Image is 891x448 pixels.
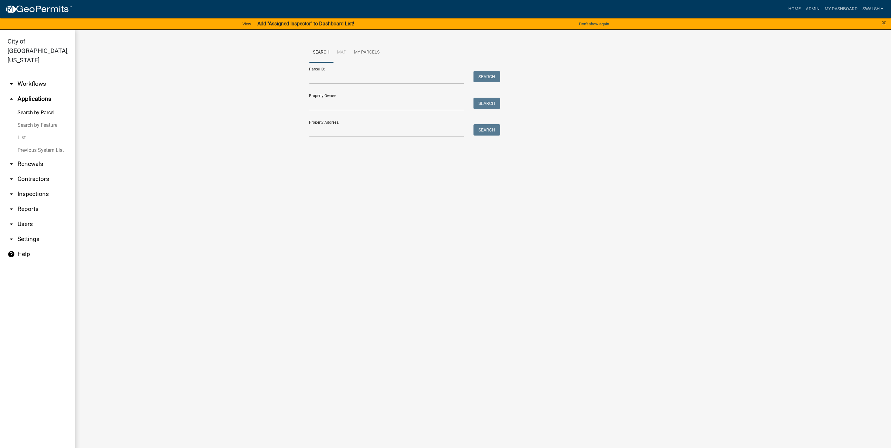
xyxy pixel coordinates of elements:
i: arrow_drop_down [8,235,15,243]
a: My Parcels [350,43,384,63]
i: arrow_drop_down [8,160,15,168]
a: swalsh [860,3,886,15]
button: Don't show again [577,19,612,29]
button: Search [474,71,500,82]
a: My Dashboard [822,3,860,15]
span: × [882,18,886,27]
i: arrow_drop_up [8,95,15,103]
a: View [240,19,254,29]
i: arrow_drop_down [8,220,15,228]
i: help [8,250,15,258]
button: Search [474,98,500,109]
a: Home [786,3,803,15]
strong: Add "Assigned Inspector" to Dashboard List! [257,21,354,27]
i: arrow_drop_down [8,175,15,183]
button: Close [882,19,886,26]
i: arrow_drop_down [8,80,15,88]
button: Search [474,124,500,136]
a: Search [309,43,334,63]
i: arrow_drop_down [8,190,15,198]
a: Admin [803,3,822,15]
i: arrow_drop_down [8,205,15,213]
